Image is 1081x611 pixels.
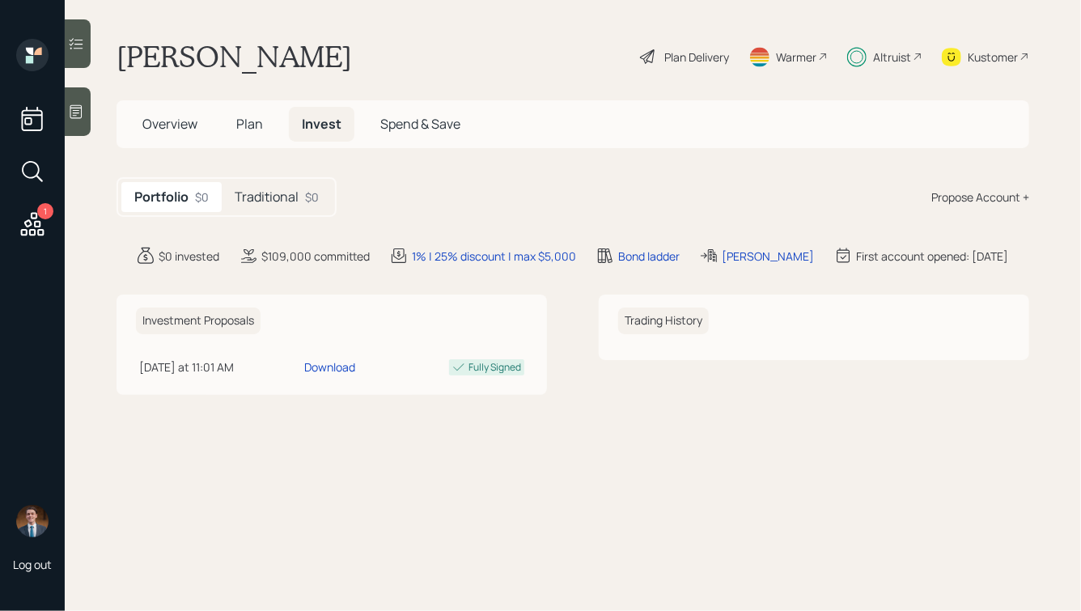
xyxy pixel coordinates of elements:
[722,248,814,265] div: [PERSON_NAME]
[305,189,319,206] div: $0
[618,308,709,334] h6: Trading History
[117,39,352,74] h1: [PERSON_NAME]
[873,49,911,66] div: Altruist
[931,189,1029,206] div: Propose Account +
[37,203,53,219] div: 1
[142,115,197,133] span: Overview
[136,308,261,334] h6: Investment Proposals
[134,189,189,205] h5: Portfolio
[16,505,49,537] img: hunter_neumayer.jpg
[468,360,521,375] div: Fully Signed
[159,248,219,265] div: $0 invested
[236,115,263,133] span: Plan
[13,557,52,572] div: Log out
[302,115,341,133] span: Invest
[776,49,816,66] div: Warmer
[380,115,460,133] span: Spend & Save
[412,248,576,265] div: 1% | 25% discount | max $5,000
[618,248,680,265] div: Bond ladder
[261,248,370,265] div: $109,000 committed
[139,359,298,376] div: [DATE] at 11:01 AM
[304,359,355,376] div: Download
[195,189,209,206] div: $0
[968,49,1018,66] div: Kustomer
[235,189,299,205] h5: Traditional
[856,248,1008,265] div: First account opened: [DATE]
[664,49,729,66] div: Plan Delivery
